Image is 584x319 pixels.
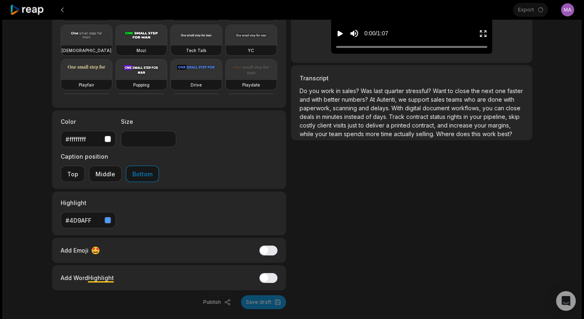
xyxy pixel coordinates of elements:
[366,113,373,120] span: of
[430,113,447,120] span: status
[437,122,449,129] span: and
[61,47,111,54] h3: [DEMOGRAPHIC_DATA]
[336,87,342,94] span: in
[61,272,114,283] div: Add Word
[300,122,317,129] span: costly
[61,198,116,207] label: Highlight
[433,87,448,94] span: Want
[311,96,324,103] span: with
[324,96,342,103] span: better
[447,113,464,120] span: rights
[398,96,408,103] span: we
[431,96,446,103] span: sales
[484,113,509,120] span: pipeline,
[79,82,94,88] h3: Playfair
[300,113,316,120] span: deals
[474,122,488,129] span: your
[61,246,89,255] span: Add Emoji
[89,166,122,182] button: Middle
[448,87,455,94] span: to
[366,122,386,129] span: deliver
[336,26,344,41] button: Play video
[342,96,370,103] span: numbers?
[342,87,361,94] span: sales?
[88,274,114,281] span: Highlight
[61,117,116,126] label: Color
[344,113,366,120] span: instead
[248,47,254,54] h3: YC
[488,122,511,129] span: margins,
[61,152,159,161] label: Caption position
[386,122,391,129] span: a
[416,130,436,137] span: selling.
[381,130,394,137] span: time
[471,87,482,94] span: the
[479,26,487,41] button: Enter Fullscreen
[482,130,498,137] span: work
[394,130,416,137] span: actually
[66,216,101,225] div: #4D9AFF
[66,135,101,144] div: #ffffffff
[300,96,311,103] span: and
[498,130,512,137] span: best?
[61,131,116,147] button: #ffffffff
[61,166,85,182] button: Top
[405,105,423,112] span: digital
[456,130,472,137] span: does
[464,96,477,103] span: who
[359,122,366,129] span: to
[472,130,482,137] span: this
[470,113,484,120] span: your
[348,122,359,129] span: just
[186,47,207,54] h3: Tech Talk
[349,28,359,39] button: Mute sound
[389,113,406,120] span: Track
[507,87,523,94] span: faster
[370,105,391,112] span: delays.
[464,113,470,120] span: in
[333,122,348,129] span: visits
[91,245,100,256] span: 🤩
[477,96,488,103] span: are
[359,105,370,112] span: and
[364,29,388,38] div: 0:00 / 1:07
[300,87,309,94] span: Do
[406,87,433,94] span: stressful?
[361,87,374,94] span: Was
[344,130,366,137] span: spends
[61,212,116,228] button: #4D9AFF
[309,87,321,94] span: you
[509,113,520,120] span: skip
[488,96,504,103] span: done
[315,130,329,137] span: your
[316,113,322,120] span: in
[373,113,389,120] span: days.
[451,105,482,112] span: workflows,
[506,105,520,112] span: close
[374,87,384,94] span: last
[455,87,471,94] span: close
[333,105,359,112] span: scanning
[482,87,495,94] span: next
[406,113,430,120] span: contract
[136,47,146,54] h3: Mozi
[391,122,412,129] span: printed
[504,96,514,103] span: with
[300,105,333,112] span: paperwork,
[423,105,451,112] span: document
[384,87,406,94] span: quarter
[300,74,523,82] h3: Transcript
[126,166,159,182] button: Bottom
[495,87,507,94] span: one
[242,82,260,88] h3: Playdate
[556,291,576,311] div: Open Intercom Messenger
[300,130,315,137] span: while
[198,295,236,309] button: Publish
[377,96,398,103] span: Autenti,
[133,82,150,88] h3: Popping
[321,87,336,94] span: work
[449,122,474,129] span: increase
[436,130,456,137] span: Where
[366,130,381,137] span: more
[317,122,333,129] span: client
